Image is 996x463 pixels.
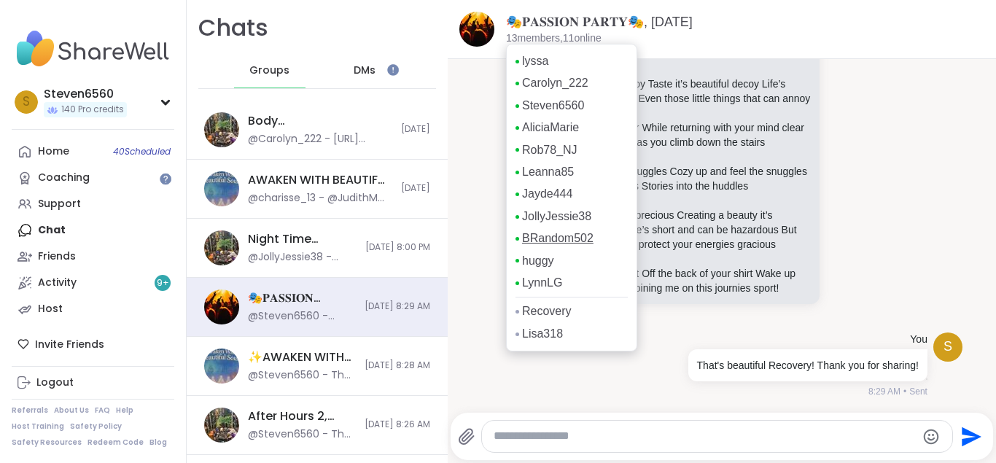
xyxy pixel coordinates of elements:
[522,303,572,319] a: Recovery
[12,165,174,191] a: Coaching
[12,23,174,74] img: ShareWell Nav Logo
[198,12,268,44] h1: Chats
[922,428,940,446] button: Emoji picker
[248,250,357,265] div: @JollyJessie38 - [URL][DOMAIN_NAME]
[12,370,174,396] a: Logout
[953,420,986,453] button: Send
[248,368,356,383] div: @Steven6560 - That absolutely dreamy song! Thank you so much for giving me what I needed to hear!
[113,146,171,157] span: 40 Scheduled
[248,172,392,188] div: AWAKEN WITH BEAUTIFUL SOULS✨, [DATE]
[157,277,169,289] span: 9 +
[248,231,357,247] div: Night Time Reflection and/or Body Doubling, [DATE]
[248,191,392,206] div: @charisse_13 - @JudithM my heart goes out to you! I’m not in the same exact boat as you but I’m h...
[522,326,563,342] a: Lisa318
[365,359,430,372] span: [DATE] 8:28 AM
[248,290,356,306] div: 🎭𝐏𝐀𝐒𝐒𝐈𝐎𝐍 𝐏𝐀𝐑𝐓𝐘🎭, [DATE]
[204,349,239,384] img: ✨AWAKEN WITH BEAUTIFUL SOULS✨, Oct 06
[204,289,239,324] img: 🎭𝐏𝐀𝐒𝐒𝐈𝐎𝐍 𝐏𝐀𝐑𝐓𝐘🎭, Oct 05
[38,171,90,185] div: Coaching
[12,296,174,322] a: Host
[903,385,906,398] span: •
[204,171,239,206] img: AWAKEN WITH BEAUTIFUL SOULS✨, Oct 07
[204,230,239,265] img: Night Time Reflection and/or Body Doubling, Oct 04
[522,142,577,158] a: Rob78_NJ
[249,63,289,78] span: Groups
[525,77,811,106] p: On this golden cloud of joy Taste it’s beautiful decoy Life’s journey it’s here to enjoy Even tho...
[54,405,89,416] a: About Us
[149,437,167,448] a: Blog
[116,405,133,416] a: Help
[522,53,548,69] a: lyssa
[12,139,174,165] a: Home40Scheduled
[38,197,81,211] div: Support
[12,421,64,432] a: Host Training
[38,249,76,264] div: Friends
[522,120,579,136] a: AliciaMarie
[506,31,602,46] p: 13 members, 11 online
[944,337,952,357] span: S
[401,123,430,136] span: [DATE]
[494,429,917,444] textarea: Type your message
[248,349,356,365] div: ✨AWAKEN WITH BEAUTIFUL SOULS✨, [DATE]
[697,358,919,373] p: That's beautiful Recovery! Thank you for sharing!
[365,419,430,431] span: [DATE] 8:26 AM
[522,75,588,91] a: Carolyn_222
[868,385,900,398] span: 8:29 AM
[909,385,927,398] span: Sent
[248,113,392,129] div: Body Double/Conversation/Chill, [DATE]
[401,182,430,195] span: [DATE]
[12,405,48,416] a: Referrals
[36,376,74,390] div: Logout
[44,86,127,102] div: Steven6560
[522,98,584,114] a: Steven6560
[12,437,82,448] a: Safety Resources
[248,309,356,324] div: @Steven6560 - That's beautiful Recovery! Thank you for sharing!
[38,302,63,316] div: Host
[365,300,430,313] span: [DATE] 8:29 AM
[354,63,376,78] span: DMs
[910,332,927,347] h4: You
[365,241,430,254] span: [DATE] 8:00 PM
[248,408,356,424] div: After Hours 2, [DATE]
[522,164,574,180] a: Leanna85
[525,266,811,295] p: Stand up, dust off the dirt Off the back of your shirt Wake up and alert Thank you for joining me...
[525,208,811,252] p: Love every moment, it’s precious Creating a beauty it’s luscious Hang in there life’s short and c...
[204,112,239,147] img: Body Double/Conversation/Chill, Oct 07
[522,209,591,225] a: JollyJessie38
[525,120,811,149] p: Step out into the fresh air While returning with your mind clear Play it fair True essence as you...
[248,427,356,442] div: @Steven6560 - That sounds great. Between 3-6 I will see if you are around to chat. Thank you! And...
[160,173,171,184] iframe: Spotlight
[506,15,693,29] a: 🎭𝐏𝐀𝐒𝐒𝐈𝐎𝐍 𝐏𝐀𝐑𝐓𝐘🎭, [DATE]
[204,408,239,443] img: After Hours 2, Oct 06
[38,144,69,159] div: Home
[387,64,399,76] iframe: Spotlight
[522,186,572,202] a: Jayde444
[12,244,174,270] a: Friends
[459,12,494,47] img: 🎭𝐏𝐀𝐒𝐒𝐈𝐎𝐍 𝐏𝐀𝐑𝐓𝐘🎭, Oct 05
[38,276,77,290] div: Activity
[522,253,554,269] a: huggy
[95,405,110,416] a: FAQ
[23,93,30,112] span: S
[61,104,124,116] span: 140 Pro credits
[522,275,562,291] a: LynnLG
[87,437,144,448] a: Redeem Code
[248,132,392,147] div: @Carolyn_222 - [URL][DOMAIN_NAME]
[12,191,174,217] a: Support
[525,164,811,193] p: Daring to unload your struggles Cozy up and feel the snuggles Warmth from the cuddles Stories int...
[522,230,594,246] a: BRandom502
[12,331,174,357] div: Invite Friends
[12,270,174,296] a: Activity9+
[70,421,122,432] a: Safety Policy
